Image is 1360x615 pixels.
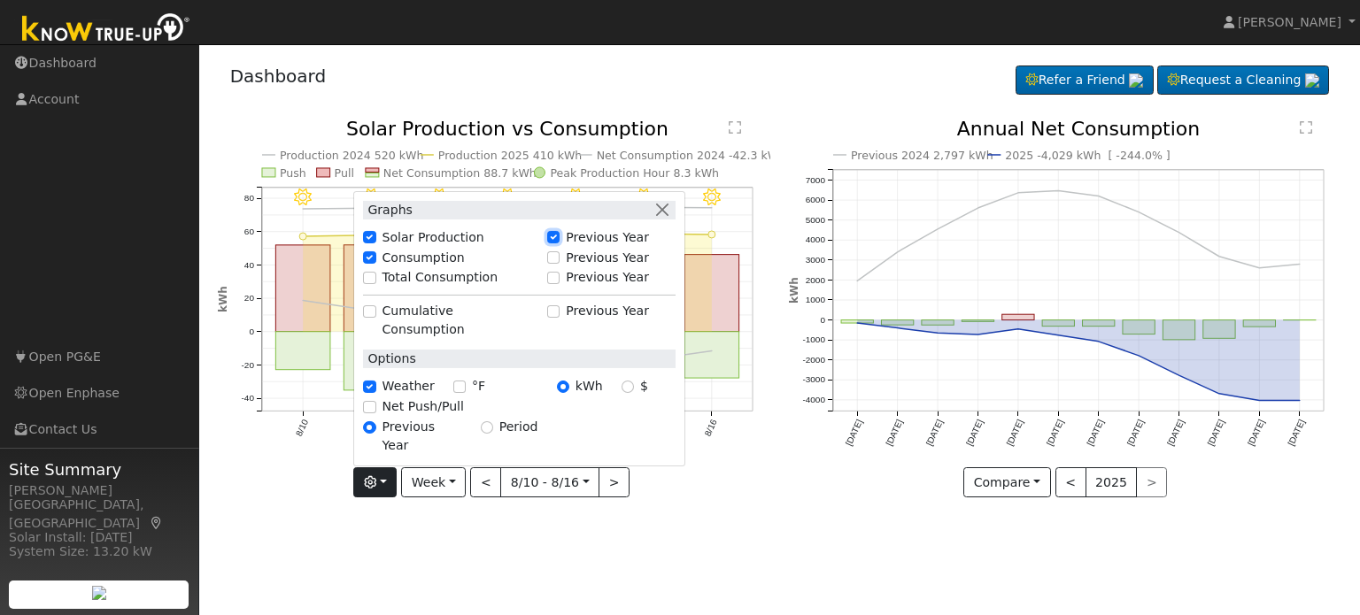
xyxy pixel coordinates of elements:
a: Map [149,516,165,530]
label: Cumulative Consumption [382,302,538,339]
text:  [729,120,741,135]
rect: onclick="" [275,332,330,370]
circle: onclick="" [934,226,941,233]
input: Previous Year [547,231,560,243]
text: kWh [788,278,800,304]
div: System Size: 13.20 kW [9,542,189,561]
button: 2025 [1086,467,1138,497]
button: < [1055,467,1086,497]
text: [DATE] [1206,418,1226,447]
text: Push [280,166,306,180]
input: Previous Year [363,421,375,434]
text: [DATE] [884,418,904,447]
i: 8/16 - Clear [703,188,721,206]
text: 1000 [806,296,826,305]
div: [PERSON_NAME] [9,481,189,500]
label: Consumption [382,248,465,266]
rect: onclick="" [882,320,914,326]
rect: onclick="" [922,320,954,326]
circle: onclick="" [708,204,715,211]
circle: onclick="" [1015,189,1022,196]
input: Net Push/Pull [363,401,375,413]
text: 2025 -4,029 kWh [ -244.0% ] [1006,149,1171,162]
text: -20 [241,360,254,370]
a: Dashboard [230,65,327,87]
text: Peak Production Hour 8.3 kWh [550,166,719,180]
circle: onclick="" [1095,338,1102,345]
input: Weather [363,381,375,393]
rect: onclick="" [1083,320,1115,327]
text: Net Consumption 88.7 kWh [383,166,537,180]
label: Solar Production [382,228,484,247]
circle: onclick="" [934,330,941,337]
text: 80 [243,193,254,203]
label: Previous Year [566,228,649,247]
text: Pull [334,166,353,180]
circle: onclick="" [1256,265,1263,272]
circle: onclick="" [854,278,861,285]
rect: onclick="" [684,255,739,332]
circle: onclick="" [894,249,901,256]
input: Previous Year [547,272,560,284]
button: Compare [963,467,1051,497]
text: -40 [241,394,254,404]
img: retrieve [1129,73,1143,88]
text: 60 [243,227,254,236]
text: 0 [249,327,254,336]
input: Previous Year [547,305,560,318]
button: < [470,467,501,497]
text: Annual Net Consumption [957,118,1201,140]
circle: onclick="" [1176,229,1183,236]
rect: onclick="" [841,320,873,323]
rect: onclick="" [1042,320,1074,327]
label: Previous Year [566,268,649,287]
label: Net Push/Pull [382,397,464,416]
button: > [599,467,630,497]
text:  [1300,120,1312,135]
text: [DATE] [1166,418,1186,447]
rect: onclick="" [344,245,398,332]
input: $ [622,381,634,393]
i: 8/10 - Clear [294,188,312,206]
i: 8/12 - Clear [430,188,448,206]
text: Solar Production vs Consumption [346,118,668,140]
input: kWh [557,381,569,393]
span: [PERSON_NAME] [1238,15,1341,29]
text: -1000 [803,335,826,345]
input: Solar Production [363,231,375,243]
input: Total Consumption [363,272,375,284]
label: Weather [382,377,435,396]
rect: onclick="" [1244,320,1276,327]
text: Net Consumption 2024 -42.3 kWh [597,149,786,162]
text: [DATE] [1125,418,1146,447]
rect: onclick="" [1123,320,1155,334]
circle: onclick="" [708,348,715,355]
input: Consumption [363,251,375,264]
text: [DATE] [1287,418,1307,447]
rect: onclick="" [1203,320,1235,339]
circle: onclick="" [1296,261,1303,268]
circle: onclick="" [1095,193,1102,200]
input: Period [481,421,493,434]
label: Previous Year [382,418,462,455]
circle: onclick="" [299,297,306,304]
i: 8/14 - Clear [567,188,584,206]
input: Cumulative Consumption [363,305,375,318]
button: 8/10 - 8/16 [500,467,599,497]
span: Site Summary [9,457,189,481]
text: -3000 [803,375,826,385]
label: °F [472,377,485,396]
button: Week [401,467,466,497]
circle: onclick="" [1216,253,1223,260]
circle: onclick="" [1256,397,1263,404]
img: retrieve [92,586,106,600]
label: $ [640,377,648,396]
text: [DATE] [1045,418,1065,447]
circle: onclick="" [1216,390,1223,397]
circle: onclick="" [1015,326,1022,333]
circle: onclick="" [708,231,715,238]
text: Previous 2024 2,797 kWh [851,149,993,162]
input: °F [453,381,466,393]
text: 3000 [806,255,826,265]
a: Request a Cleaning [1157,65,1329,96]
